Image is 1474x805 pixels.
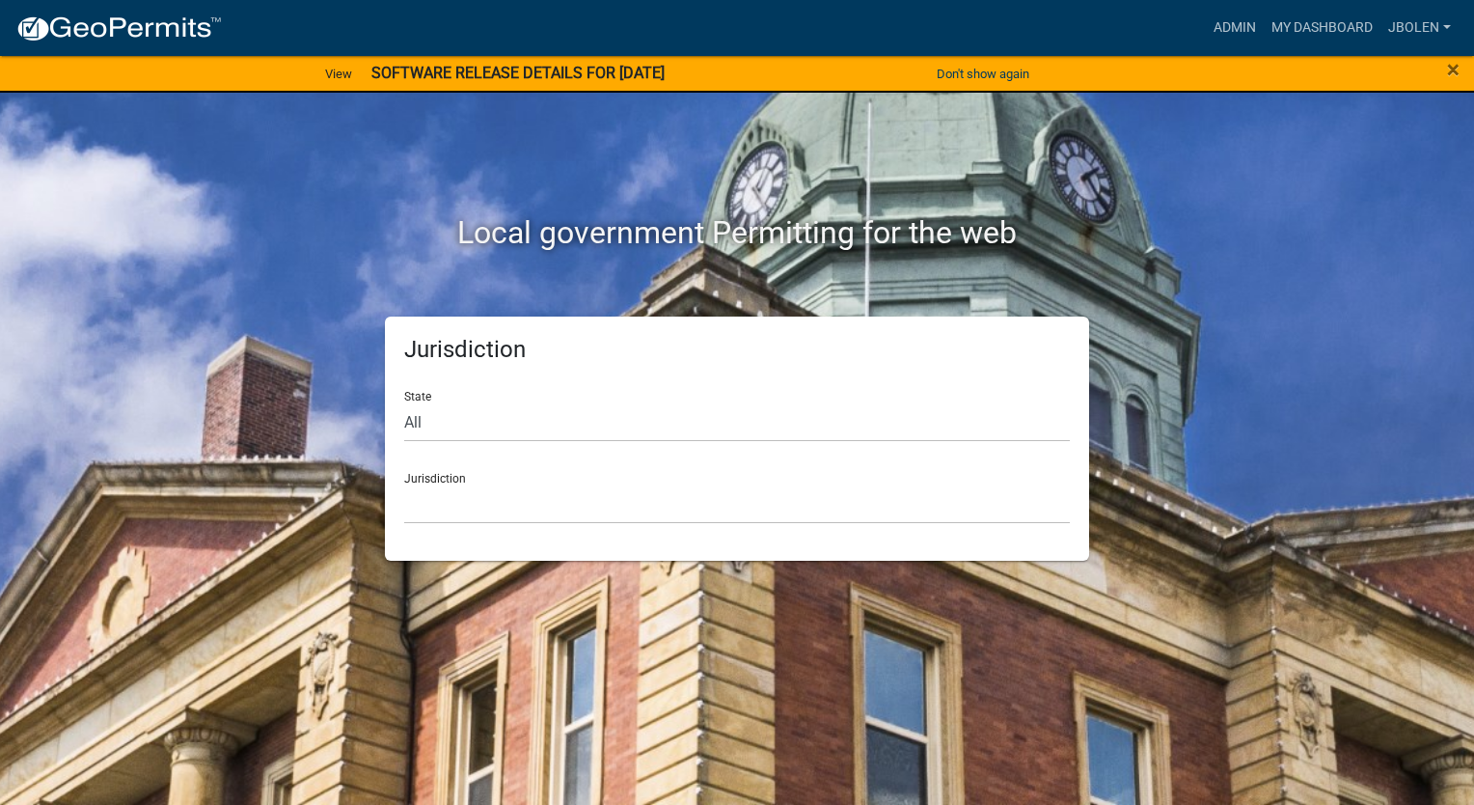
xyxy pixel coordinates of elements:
h5: Jurisdiction [404,336,1070,364]
a: View [317,58,360,90]
a: Admin [1206,10,1264,46]
button: Close [1447,58,1460,81]
h2: Local government Permitting for the web [202,214,1272,251]
strong: SOFTWARE RELEASE DETAILS FOR [DATE] [371,64,665,82]
a: jbolen [1380,10,1459,46]
button: Don't show again [929,58,1037,90]
span: × [1447,56,1460,83]
a: My Dashboard [1264,10,1380,46]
